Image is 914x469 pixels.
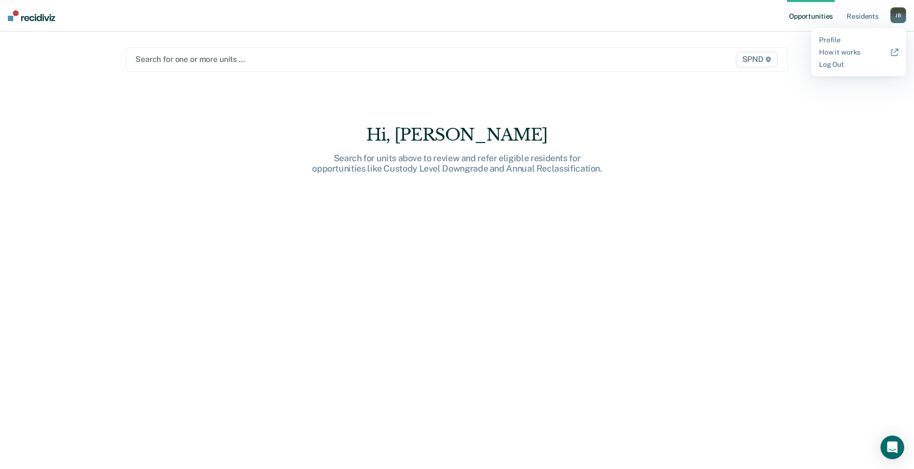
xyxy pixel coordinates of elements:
[736,52,778,67] span: SPND
[819,36,898,44] a: Profile
[300,125,615,145] div: Hi, [PERSON_NAME]
[819,60,898,69] a: Log Out
[300,153,615,174] div: Search for units above to review and refer eligible residents for opportunities like Custody Leve...
[8,10,55,21] img: Recidiviz
[890,7,906,23] button: JB
[881,436,904,459] div: Open Intercom Messenger
[819,48,898,57] a: How it works
[890,7,906,23] div: J B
